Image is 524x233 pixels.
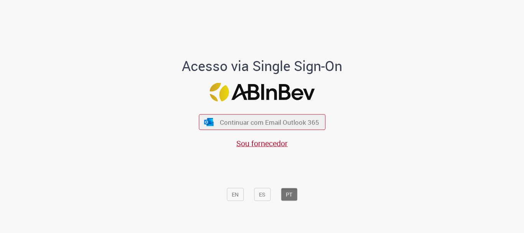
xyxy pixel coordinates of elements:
img: Logo ABInBev [209,83,315,102]
img: ícone Azure/Microsoft 360 [204,118,214,126]
span: Continuar com Email Outlook 365 [220,118,319,127]
button: ES [254,188,270,201]
button: ícone Azure/Microsoft 360 Continuar com Email Outlook 365 [199,114,325,130]
button: PT [281,188,297,201]
button: EN [227,188,244,201]
h1: Acesso via Single Sign-On [156,58,369,74]
a: Sou fornecedor [236,138,288,149]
